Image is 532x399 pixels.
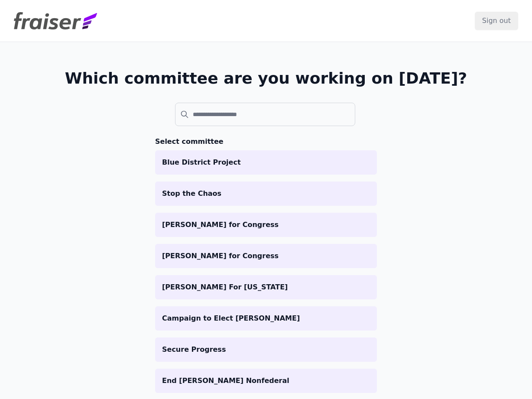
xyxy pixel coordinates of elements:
a: Secure Progress [155,337,377,362]
p: [PERSON_NAME] for Congress [162,251,370,261]
p: Stop the Chaos [162,188,370,199]
h3: Select committee [155,136,377,147]
p: Blue District Project [162,157,370,168]
a: Stop the Chaos [155,182,377,206]
input: Sign out [475,12,518,30]
a: [PERSON_NAME] For [US_STATE] [155,275,377,299]
h1: Which committee are you working on [DATE]? [65,70,467,87]
a: [PERSON_NAME] for Congress [155,213,377,237]
p: [PERSON_NAME] for Congress [162,220,370,230]
a: End [PERSON_NAME] Nonfederal [155,369,377,393]
a: Campaign to Elect [PERSON_NAME] [155,306,377,331]
img: Fraiser Logo [14,12,97,29]
p: [PERSON_NAME] For [US_STATE] [162,282,370,292]
a: Blue District Project [155,150,377,175]
p: Secure Progress [162,344,370,355]
p: End [PERSON_NAME] Nonfederal [162,376,370,386]
p: Campaign to Elect [PERSON_NAME] [162,313,370,324]
a: [PERSON_NAME] for Congress [155,244,377,268]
